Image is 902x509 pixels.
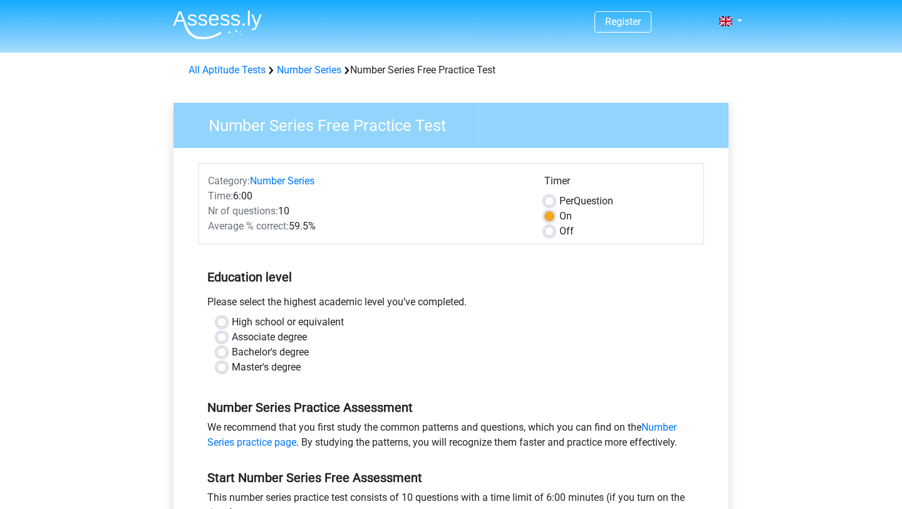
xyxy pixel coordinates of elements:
div: Timer [544,174,694,194]
div: Please select the highest academic level you’ve completed. [198,295,704,315]
h3: Number Series Free Practice Test [194,111,719,135]
h5: Number Series Practice Assessment [207,400,695,415]
h5: Education level [207,265,695,290]
a: All Aptitude Tests [189,64,266,76]
span: Average % correct: [208,220,289,232]
div: 6:00 [199,189,535,204]
a: Register [605,16,641,28]
span: Per [559,195,574,207]
img: Assessly [173,10,262,39]
div: Number Series Free Practice Test [184,63,718,78]
label: Associate degree [232,330,307,345]
a: Number Series [277,64,341,76]
label: Bachelor's degree [232,345,309,360]
label: High school or equivalent [232,315,344,330]
div: 59.5% [199,219,535,234]
div: 10 [199,204,535,219]
label: Off [559,224,574,239]
h5: Start Number Series Free Assessment [207,470,695,485]
label: On [559,209,572,224]
span: Time: [208,190,233,202]
span: Nr of questions: [208,205,278,217]
span: Category: [208,175,250,187]
label: Master's degree [232,360,301,375]
a: Number Series [250,175,314,187]
label: Question [559,194,613,209]
div: We recommend that you first study the common patterns and questions, which you can find on the . ... [198,420,704,455]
